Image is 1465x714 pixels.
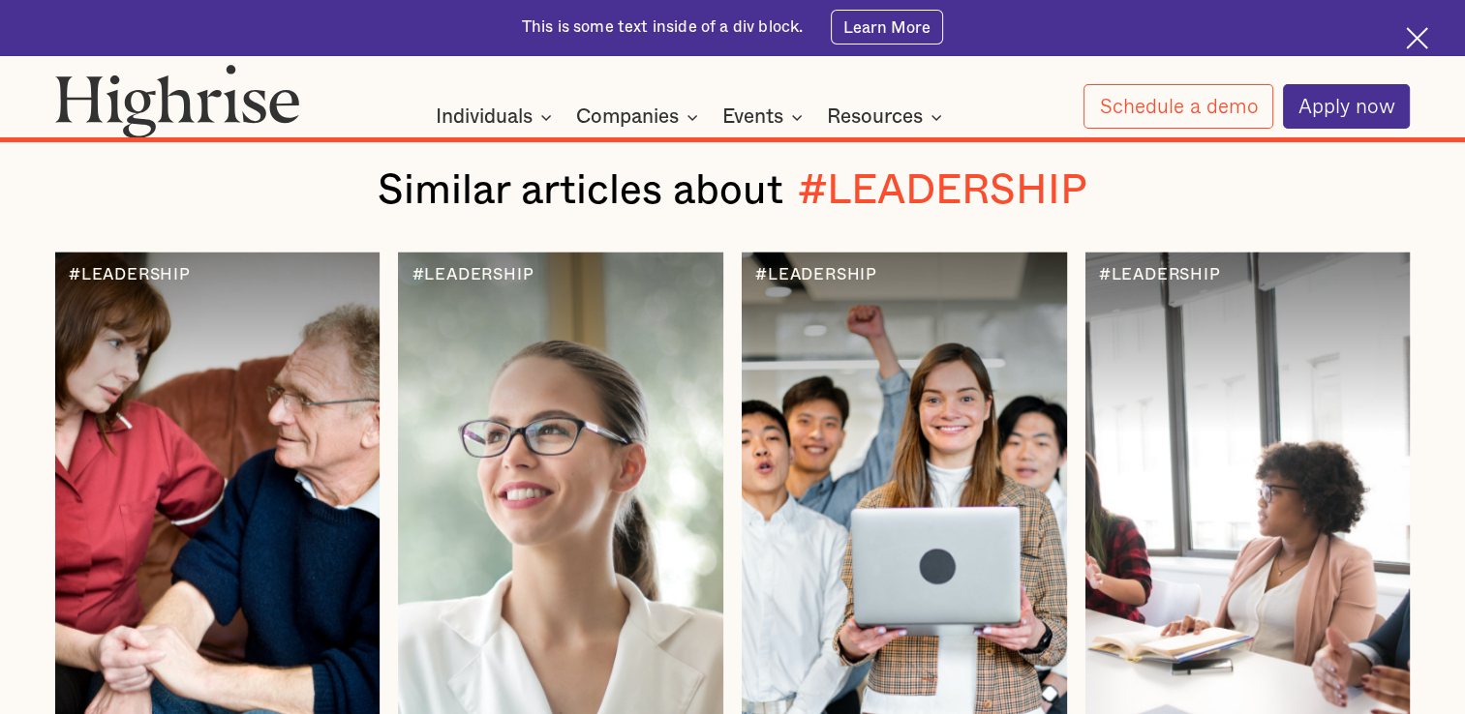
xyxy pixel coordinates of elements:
div: Resources [827,105,923,129]
a: Schedule a demo [1083,84,1273,129]
div: Companies [576,105,679,129]
div: #LEADERSHIP [755,266,877,283]
div: Resources [827,105,948,129]
a: Apply now [1283,84,1411,129]
div: Events [722,105,809,129]
div: #LEADERSHIP [69,266,191,283]
div: #LEADERSHIP [798,166,1087,216]
img: Cross icon [1406,27,1428,49]
img: Highrise logo [55,64,300,137]
a: Learn More [831,10,944,45]
div: Companies [576,105,704,129]
div: #LEADERSHIP [412,266,534,283]
div: Individuals [436,105,558,129]
div: #LEADERSHIP [1099,266,1221,283]
span: Similar articles about [378,170,783,211]
div: Events [722,105,783,129]
div: This is some text inside of a div block. [522,16,804,39]
div: Individuals [436,105,533,129]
